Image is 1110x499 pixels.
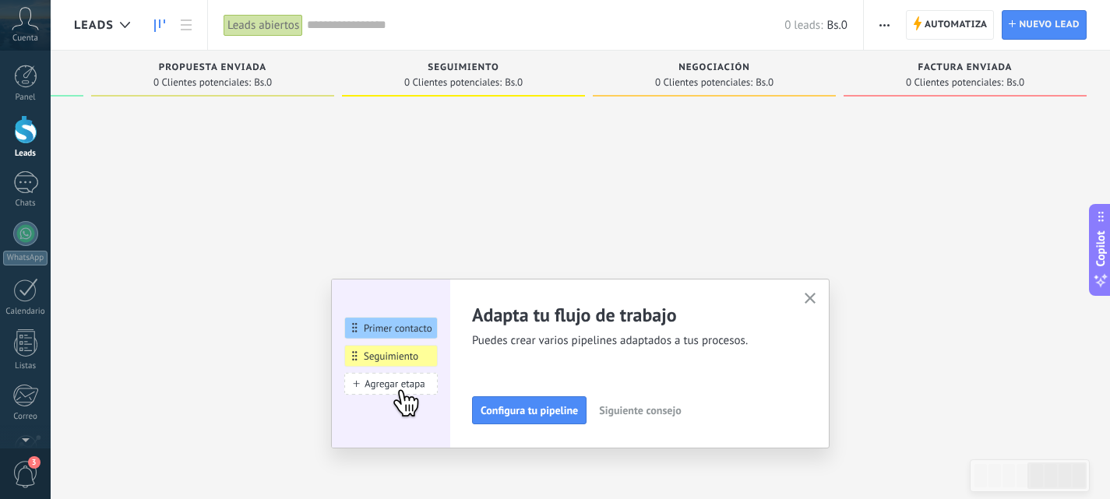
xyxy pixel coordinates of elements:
span: Bs.0 [254,78,272,87]
a: Nuevo lead [1002,10,1087,40]
a: Lista [173,10,199,40]
span: 0 Clientes potenciales: [404,78,502,87]
div: Panel [3,93,48,103]
span: Automatiza [925,11,988,39]
span: Seguimiento [428,62,499,73]
div: Leads abiertos [224,14,303,37]
div: Correo [3,412,48,422]
div: WhatsApp [3,251,48,265]
span: Configura tu pipeline [481,405,578,416]
div: Leads [3,149,48,159]
span: Copilot [1093,230,1108,266]
span: Leads [74,18,114,33]
a: Automatiza [906,10,995,40]
span: 0 Clientes potenciales: [655,78,752,87]
button: Siguiente consejo [592,399,688,422]
span: 0 Clientes potenciales: [906,78,1003,87]
span: 0 leads: [784,18,823,33]
span: Negociación [678,62,750,73]
div: Propuesta enviada [99,62,326,76]
span: 3 [28,456,41,469]
div: Negociación [601,62,828,76]
h2: Adapta tu flujo de trabajo [472,303,785,327]
div: Factura enviada [851,62,1079,76]
span: Nuevo lead [1019,11,1080,39]
span: Bs.0 [1006,78,1024,87]
div: Listas [3,361,48,371]
span: Propuesta enviada [159,62,267,73]
div: Chats [3,199,48,209]
span: 0 Clientes potenciales: [153,78,251,87]
a: Leads [146,10,173,40]
div: Calendario [3,307,48,317]
span: Bs.0 [826,18,847,33]
span: Factura enviada [918,62,1013,73]
button: Configura tu pipeline [472,396,587,424]
div: Seguimiento [350,62,577,76]
button: Más [873,10,896,40]
span: Puedes crear varios pipelines adaptados a tus procesos. [472,333,785,349]
span: Siguiente consejo [599,405,681,416]
span: Bs.0 [505,78,523,87]
span: Bs.0 [756,78,773,87]
span: Cuenta [12,33,38,44]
